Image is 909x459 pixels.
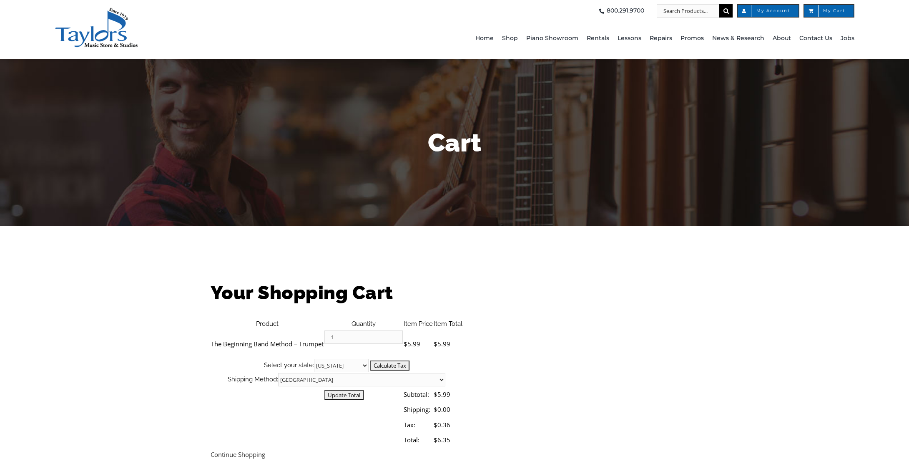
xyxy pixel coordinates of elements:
[841,32,854,45] span: Jobs
[403,319,433,329] th: Item Price
[55,6,138,15] a: taylors-music-store-west-chester
[403,417,433,432] td: Tax:
[587,18,609,59] a: Rentals
[680,18,704,59] a: Promos
[618,18,641,59] a: Lessons
[607,4,644,18] span: 800.291.9700
[324,390,364,400] input: Update Total
[841,18,854,59] a: Jobs
[773,32,791,45] span: About
[475,32,494,45] span: Home
[433,387,463,402] td: $5.99
[433,417,463,432] td: $0.36
[433,402,463,417] td: $0.00
[719,4,733,18] input: Search
[211,329,324,358] td: The Beginning Band Method – Trumpet
[211,125,698,160] h1: Cart
[597,4,644,18] a: 800.291.9700
[403,402,433,417] td: Shipping:
[737,4,799,18] a: My Account
[403,387,433,402] td: Subtotal:
[403,329,433,358] td: $5.99
[433,319,463,329] th: Item Total
[475,18,494,59] a: Home
[211,358,463,373] th: Select your state:
[712,32,764,45] span: News & Research
[211,319,324,329] th: Product
[680,32,704,45] span: Promos
[657,4,719,18] input: Search Products...
[433,432,463,447] td: $6.35
[804,4,854,18] a: My Cart
[526,32,578,45] span: Piano Showroom
[502,18,518,59] a: Shop
[403,432,433,447] td: Total:
[263,4,855,18] nav: Top Right
[746,9,790,13] span: My Account
[799,18,832,59] a: Contact Us
[324,319,403,329] th: Quantity
[433,329,463,358] td: $5.99
[587,32,609,45] span: Rentals
[211,373,463,387] th: Shipping Method:
[650,32,672,45] span: Repairs
[813,9,845,13] span: My Cart
[618,32,641,45] span: Lessons
[526,18,578,59] a: Piano Showroom
[799,32,832,45] span: Contact Us
[211,280,698,306] h1: Your Shopping Cart
[314,359,369,372] select: State billing address
[650,18,672,59] a: Repairs
[370,361,409,371] input: Calculate Tax
[263,18,855,59] nav: Main Menu
[502,32,518,45] span: Shop
[211,450,265,459] a: Continue Shopping
[773,18,791,59] a: About
[712,18,764,59] a: News & Research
